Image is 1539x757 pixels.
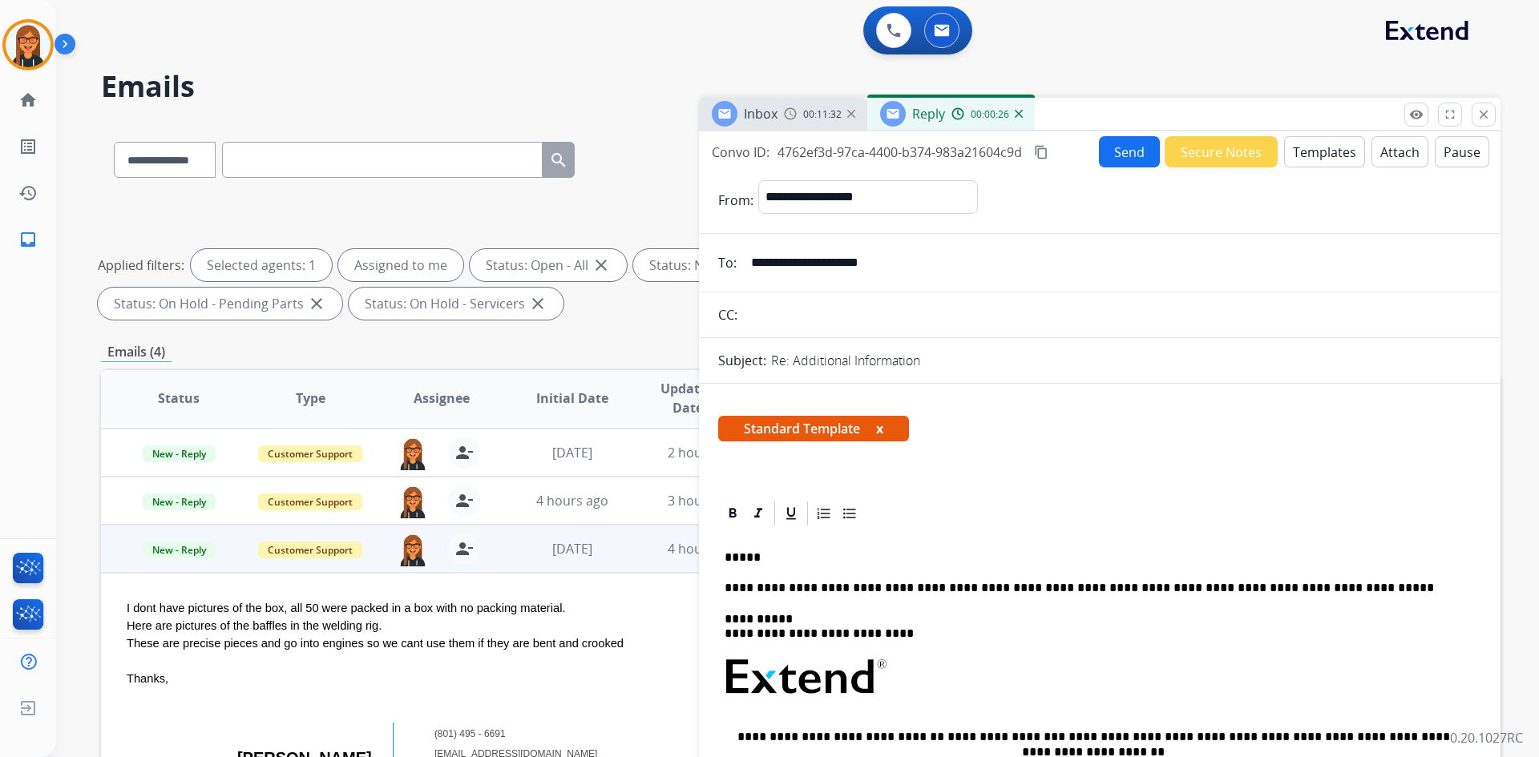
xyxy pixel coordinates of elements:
[912,105,945,123] span: Reply
[592,256,611,275] mat-icon: close
[143,493,216,510] span: New - Reply
[143,445,216,462] span: New - Reply
[1371,136,1428,167] button: Attach
[143,542,216,558] span: New - Reply
[127,634,1213,652] div: These are precise pieces and go into engines so we cant use them if they are bent and crooked
[668,444,740,461] span: 2 hours ago
[1450,728,1523,747] p: 0.20.1027RC
[414,389,470,408] span: Assignee
[338,249,463,281] div: Assigned to me
[6,22,50,67] img: avatar
[454,491,474,510] mat-icon: person_remove
[127,599,1213,617] div: I dont have pictures of the box, all 50 were packed in a box with no packing material.
[633,249,802,281] div: Status: New - Initial
[470,249,627,281] div: Status: Open - All
[779,501,803,525] div: Underline
[812,501,836,525] div: Ordered List
[18,137,38,156] mat-icon: list_alt
[552,540,592,558] span: [DATE]
[18,183,38,203] mat-icon: history
[1435,136,1489,167] button: Pause
[158,389,200,408] span: Status
[258,493,362,510] span: Customer Support
[258,542,362,558] span: Customer Support
[971,108,1009,121] span: 00:00:26
[98,288,342,320] div: Status: On Hold - Pending Parts
[454,443,474,462] mat-icon: person_remove
[307,294,326,313] mat-icon: close
[718,351,766,370] p: Subject:
[746,501,770,525] div: Italic
[718,416,909,441] span: Standard Template
[744,105,778,123] span: Inbox
[803,108,842,121] span: 00:11:32
[397,485,429,518] img: agent-avatar
[296,389,325,408] span: Type
[127,670,1213,687] div: Thanks,
[718,253,737,272] p: To:
[652,379,725,417] span: Updated Date
[191,249,332,281] div: Selected agents: 1
[1099,136,1160,167] button: Send
[434,728,506,739] span: (801) 495 - 6691
[1409,107,1424,122] mat-icon: remove_red_eye
[18,230,38,249] mat-icon: inbox
[771,351,920,370] p: Re: Additional Information
[876,419,883,438] button: x
[98,256,184,275] p: Applied filters:
[101,342,172,362] p: Emails (4)
[1476,107,1491,122] mat-icon: close
[718,191,753,210] p: From:
[536,492,608,509] span: 4 hours ago
[18,91,38,110] mat-icon: home
[101,70,1501,103] h2: Emails
[1284,136,1365,167] button: Templates
[668,492,740,509] span: 3 hours ago
[258,445,362,462] span: Customer Support
[718,305,737,324] p: CC:
[838,501,862,525] div: Bullet List
[549,151,568,170] mat-icon: search
[1443,107,1457,122] mat-icon: fullscreen
[454,539,474,558] mat-icon: person_remove
[552,444,592,461] span: [DATE]
[349,288,563,320] div: Status: On Hold - Servicers
[127,617,1213,634] div: Here are pictures of the baffles in the welding rig.
[528,294,547,313] mat-icon: close
[397,533,429,566] img: agent-avatar
[1165,136,1278,167] button: Secure Notes
[712,143,769,162] p: Convo ID:
[1034,145,1048,159] mat-icon: content_copy
[721,501,745,525] div: Bold
[536,389,608,408] span: Initial Date
[778,143,1022,161] span: 4762ef3d-97ca-4400-b374-983a21604c9d
[397,437,429,470] img: agent-avatar
[668,540,740,558] span: 4 hours ago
